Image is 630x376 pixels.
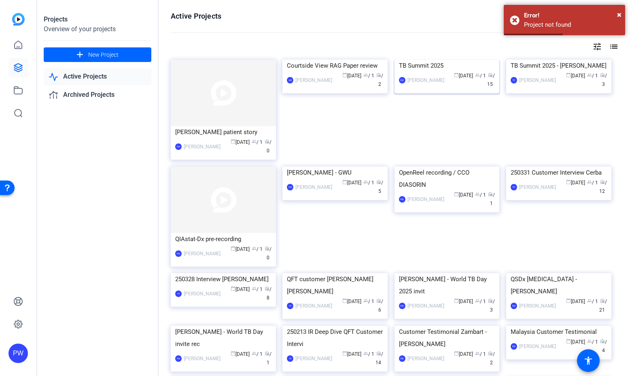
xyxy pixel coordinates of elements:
[475,192,480,197] span: group
[475,298,480,303] span: group
[231,246,235,251] span: calendar_today
[287,273,383,297] div: QFT customer [PERSON_NAME] [PERSON_NAME]
[599,299,607,313] span: / 21
[44,47,151,62] button: New Project
[407,195,444,203] div: [PERSON_NAME]
[342,299,361,304] span: [DATE]
[566,339,571,344] span: calendar_today
[524,20,619,30] div: Project not found
[600,179,605,184] span: radio
[399,196,405,203] div: PW
[295,302,332,310] div: [PERSON_NAME]
[44,87,151,103] a: Archived Projects
[566,179,571,184] span: calendar_today
[587,73,598,79] span: / 1
[363,73,374,79] span: / 1
[363,351,368,356] span: group
[8,344,28,363] div: PW
[376,299,383,313] span: / 6
[566,298,571,303] span: calendar_today
[175,126,272,138] div: [PERSON_NAME] patient story
[376,179,381,184] span: radio
[475,351,480,356] span: group
[592,42,602,51] mat-icon: tune
[488,351,495,365] span: / 2
[587,180,598,186] span: / 1
[399,303,405,309] div: PW
[407,302,444,310] div: [PERSON_NAME]
[599,180,607,194] span: / 12
[363,299,374,304] span: / 1
[600,73,607,87] span: / 3
[524,11,619,20] div: Error!
[376,73,383,87] span: / 2
[587,73,592,77] span: group
[519,76,556,84] div: [PERSON_NAME]
[363,180,374,186] span: / 1
[511,184,517,190] div: TP
[231,139,235,144] span: calendar_today
[287,355,293,362] div: TP
[175,291,182,297] div: TP
[342,298,347,303] span: calendar_today
[454,351,459,356] span: calendar_today
[342,73,361,79] span: [DATE]
[231,286,250,292] span: [DATE]
[287,167,383,179] div: [PERSON_NAME] - GWU
[171,11,221,21] h1: Active Projects
[600,298,605,303] span: radio
[454,351,473,357] span: [DATE]
[252,351,263,357] span: / 1
[376,351,381,356] span: radio
[265,286,269,291] span: radio
[342,179,347,184] span: calendar_today
[252,351,257,356] span: group
[376,298,381,303] span: radio
[295,183,332,191] div: [PERSON_NAME]
[265,139,269,144] span: radio
[184,290,221,298] div: [PERSON_NAME]
[511,273,607,297] div: QSDx [MEDICAL_DATA] - [PERSON_NAME]
[454,299,473,304] span: [DATE]
[252,139,263,145] span: / 1
[587,298,592,303] span: group
[184,143,221,151] div: [PERSON_NAME]
[519,342,556,350] div: [PERSON_NAME]
[488,192,493,197] span: radio
[566,339,585,345] span: [DATE]
[488,351,493,356] span: radio
[407,355,444,363] div: [PERSON_NAME]
[175,250,182,257] div: PW
[175,355,182,362] div: PW
[475,299,486,304] span: / 1
[399,355,405,362] div: PW
[519,302,556,310] div: [PERSON_NAME]
[295,76,332,84] div: [PERSON_NAME]
[511,77,517,83] div: TP
[399,60,495,72] div: TB Summit 2025
[265,286,272,301] span: / 8
[287,303,293,309] div: TP
[475,192,486,198] span: / 1
[511,167,607,179] div: 250331 Customer Interview Cerba
[363,179,368,184] span: group
[265,246,269,251] span: radio
[454,298,459,303] span: calendar_today
[175,143,182,150] div: PW
[399,273,495,297] div: [PERSON_NAME] - World TB Day 2025 invit
[487,73,495,87] span: / 15
[399,77,405,83] div: PW
[608,42,618,51] mat-icon: list
[587,299,598,304] span: / 1
[488,73,493,77] span: radio
[363,73,368,77] span: group
[287,60,383,72] div: Courtside View RAG Paper review
[375,351,383,365] span: / 14
[399,167,495,191] div: OpenReel recording / CCO DIASORIN
[287,77,293,83] div: MB
[399,326,495,350] div: Customer Testimonial Zambart - [PERSON_NAME]
[175,273,272,285] div: 250328 Interview [PERSON_NAME]
[519,183,556,191] div: [PERSON_NAME]
[363,298,368,303] span: group
[475,351,486,357] span: / 1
